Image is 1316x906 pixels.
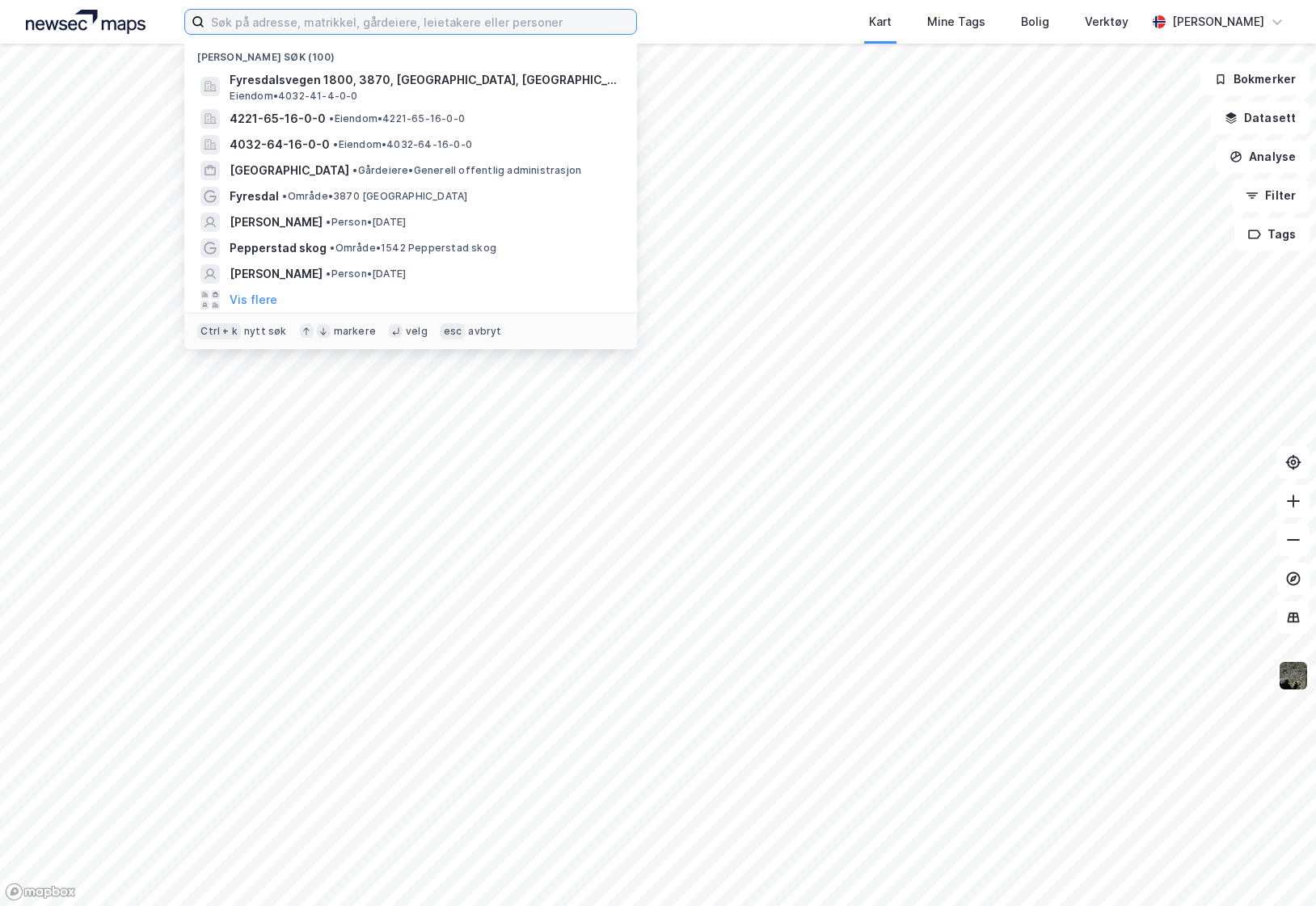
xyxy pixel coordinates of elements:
span: 4032-64-16-0-0 [230,135,330,154]
input: Søk på adresse, matrikkel, gårdeiere, leietakere eller personer [205,10,636,34]
div: Kart [869,12,892,32]
div: [PERSON_NAME] [1172,12,1264,32]
div: Verktøy [1085,12,1128,32]
div: markere [334,325,376,338]
span: [PERSON_NAME] [230,213,323,232]
span: Fyresdal [230,187,279,206]
span: Område • 3870 [GEOGRAPHIC_DATA] [282,190,467,203]
span: • [333,138,338,150]
button: Bokmerker [1200,63,1310,95]
span: 4221-65-16-0-0 [230,109,326,129]
span: • [282,190,287,202]
span: Pepperstad skog [230,238,327,258]
button: Analyse [1216,141,1310,173]
div: avbryt [468,325,501,338]
span: Eiendom • 4032-41-4-0-0 [230,90,357,103]
a: Mapbox homepage [5,883,76,901]
img: logo.a4113a55bc3d86da70a041830d287a7e.svg [26,10,146,34]
button: Tags [1234,218,1310,251]
span: Person • [DATE] [326,268,406,280]
span: Person • [DATE] [326,216,406,229]
div: velg [406,325,428,338]
button: Vis flere [230,290,277,310]
span: Gårdeiere • Generell offentlig administrasjon [352,164,581,177]
span: • [329,112,334,124]
span: [GEOGRAPHIC_DATA] [230,161,349,180]
div: Ctrl + k [197,323,241,339]
img: 9k= [1278,660,1309,691]
iframe: Chat Widget [1235,828,1316,906]
button: Filter [1232,179,1310,212]
div: Mine Tags [927,12,985,32]
button: Datasett [1211,102,1310,134]
span: • [326,268,331,280]
span: Fyresdalsvegen 1800, 3870, [GEOGRAPHIC_DATA], [GEOGRAPHIC_DATA] [230,70,618,90]
div: esc [441,323,466,339]
div: Bolig [1021,12,1049,32]
span: Eiendom • 4221-65-16-0-0 [329,112,465,125]
div: [PERSON_NAME] søk (100) [184,38,637,67]
span: Eiendom • 4032-64-16-0-0 [333,138,472,151]
div: nytt søk [244,325,287,338]
span: [PERSON_NAME] [230,264,323,284]
span: Område • 1542 Pepperstad skog [330,242,496,255]
span: • [352,164,357,176]
span: • [326,216,331,228]
span: • [330,242,335,254]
